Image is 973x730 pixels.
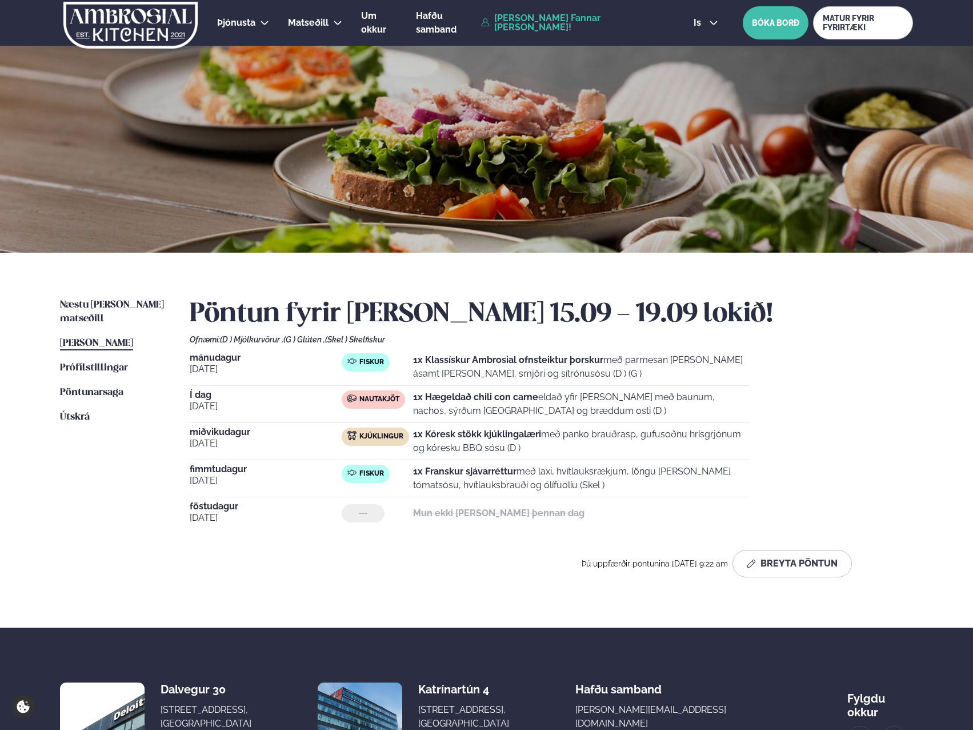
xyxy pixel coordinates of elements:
img: chicken.svg [347,431,357,440]
div: Ofnæmi: [190,335,913,344]
img: logo [62,2,199,49]
span: --- [359,509,367,518]
button: Breyta Pöntun [732,550,852,577]
img: fish.svg [347,357,357,366]
button: BÓKA BORÐ [743,6,808,39]
button: is [684,18,727,27]
span: fimmtudagur [190,465,342,474]
strong: Mun ekki [PERSON_NAME] þennan dag [413,508,584,518]
a: [PERSON_NAME] [60,337,133,350]
span: Fiskur [359,358,384,367]
span: Næstu [PERSON_NAME] matseðill [60,300,164,324]
a: MATUR FYRIR FYRIRTÆKI [813,6,913,39]
a: Pöntunarsaga [60,386,123,400]
a: Cookie settings [11,695,35,719]
span: (D ) Mjólkurvörur , [220,335,283,344]
span: Þú uppfærðir pöntunina [DATE] 9:22 am [582,559,728,568]
div: Dalvegur 30 [161,683,251,696]
img: beef.svg [347,394,357,403]
p: eldað yfir [PERSON_NAME] með baunum, nachos, sýrðum [GEOGRAPHIC_DATA] og bræddum osti (D ) [413,390,750,418]
a: Næstu [PERSON_NAME] matseðill [60,298,167,326]
span: Þjónusta [217,17,255,28]
a: Um okkur [361,9,397,37]
span: Í dag [190,390,342,400]
span: miðvikudagur [190,428,342,437]
span: Fiskur [359,469,384,478]
a: Útskrá [60,410,90,424]
a: Hafðu samband [416,9,475,37]
p: með parmesan [PERSON_NAME] ásamt [PERSON_NAME], smjöri og sítrónusósu (D ) (G ) [413,353,750,381]
strong: 1x Franskur sjávarréttur [413,466,516,477]
span: Hafðu samband [416,10,457,35]
span: Kjúklingur [359,432,403,441]
span: is [694,18,704,27]
strong: 1x Hægeldað chili con carne [413,392,538,402]
span: [PERSON_NAME] [60,338,133,348]
strong: 1x Klassískur Ambrosial ofnsteiktur þorskur [413,354,603,365]
h2: Pöntun fyrir [PERSON_NAME] 15.09 - 19.09 lokið! [190,298,913,330]
p: með laxi, hvítlauksrækjum, löngu [PERSON_NAME] tómatsósu, hvítlauksbrauði og ólífuolíu (Skel ) [413,465,750,492]
a: Matseðill [288,16,329,30]
strong: 1x Kóresk stökk kjúklingalæri [413,429,541,440]
span: [DATE] [190,511,342,525]
span: [DATE] [190,474,342,488]
span: Um okkur [361,10,386,35]
a: Prófílstillingar [60,361,128,375]
span: [DATE] [190,437,342,450]
a: Þjónusta [217,16,255,30]
div: Katrínartún 4 [418,683,509,696]
a: [PERSON_NAME] Fannar [PERSON_NAME]! [481,14,667,32]
p: með panko brauðrasp, gufusoðnu hrísgrjónum og kóresku BBQ sósu (D ) [413,428,750,455]
img: fish.svg [347,468,357,477]
span: mánudagur [190,353,342,362]
span: Nautakjöt [359,395,399,404]
span: Útskrá [60,412,90,422]
span: Prófílstillingar [60,363,128,373]
span: Pöntunarsaga [60,388,123,397]
span: föstudagur [190,502,342,511]
div: Fylgdu okkur [847,683,913,719]
span: (Skel ) Skelfiskur [325,335,385,344]
span: Hafðu samband [575,673,662,696]
span: [DATE] [190,362,342,376]
span: [DATE] [190,400,342,413]
span: Matseðill [288,17,329,28]
span: (G ) Glúten , [283,335,325,344]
